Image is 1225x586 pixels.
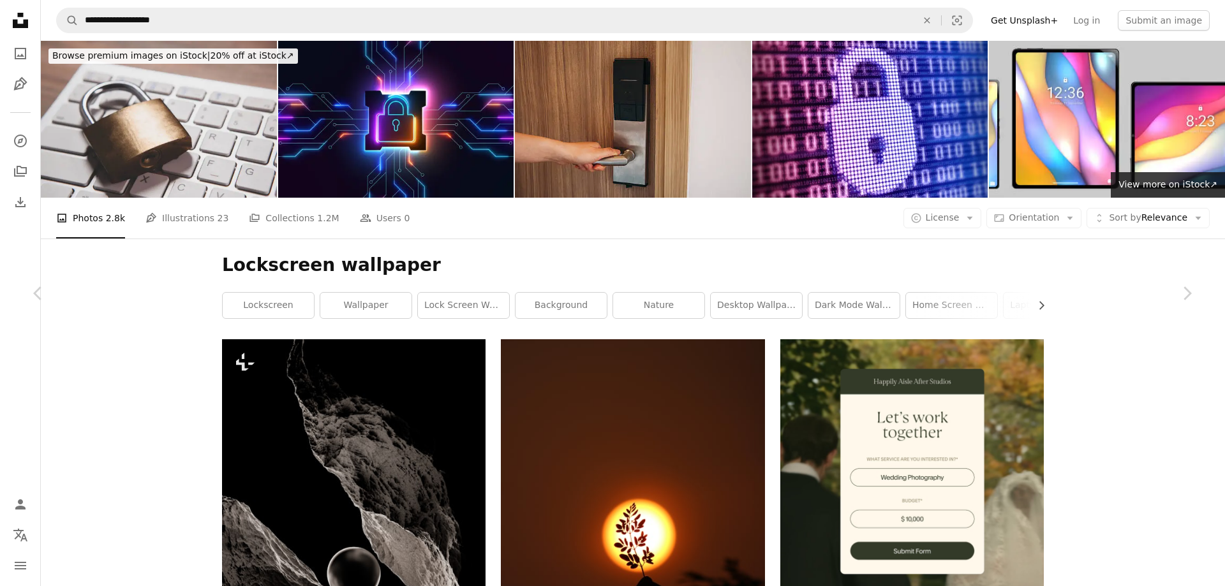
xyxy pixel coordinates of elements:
[808,293,900,318] a: dark mode wallpaper
[711,293,802,318] a: desktop wallpaper
[320,293,412,318] a: wallpaper
[903,208,982,228] button: License
[41,41,306,71] a: Browse premium images on iStock|20% off at iStock↗
[926,212,960,223] span: License
[515,41,751,198] img: Electronic card key for open door in hotel. Smart card key to lock and unlock door. Security syst...
[41,41,277,198] img: computer padlock with keys. ..
[1065,10,1108,31] a: Log in
[8,159,33,184] a: Collections
[8,189,33,215] a: Download History
[501,531,764,543] a: silhouette of person holding sun
[218,211,229,225] span: 23
[1009,212,1059,223] span: Orientation
[360,198,410,238] a: Users 0
[52,50,210,61] span: Browse premium images on iStock |
[8,553,33,578] button: Menu
[1109,212,1141,223] span: Sort by
[223,293,314,318] a: lockscreen
[222,254,1044,277] h1: Lockscreen wallpaper
[404,211,410,225] span: 0
[1109,212,1187,224] span: Relevance
[1087,208,1210,228] button: Sort byRelevance
[986,208,1081,228] button: Orientation
[983,10,1065,31] a: Get Unsplash+
[906,293,997,318] a: home screen wallpaper
[56,8,973,33] form: Find visuals sitewide
[989,41,1225,198] img: Generic phone and tablets lock screens with 3D art wallpaper. Set of three. Isolated on gray.
[8,492,33,517] a: Log in / Sign up
[57,8,78,33] button: Search Unsplash
[1118,179,1217,189] span: View more on iStock ↗
[1030,293,1044,318] button: scroll list to the right
[418,293,509,318] a: lock screen wallpaper
[1118,10,1210,31] button: Submit an image
[317,211,339,225] span: 1.2M
[8,128,33,154] a: Explore
[8,41,33,66] a: Photos
[145,198,228,238] a: Illustrations 23
[913,8,941,33] button: Clear
[8,522,33,548] button: Language
[1111,172,1225,198] a: View more on iStock↗
[516,293,607,318] a: background
[249,198,339,238] a: Collections 1.2M
[222,568,486,579] a: a black and white photo of a rock formation
[752,41,988,198] img: Colorful digital lock sign on binaric background
[8,71,33,97] a: Illustrations
[613,293,704,318] a: nature
[1004,293,1095,318] a: laptop wallpaper
[52,50,294,61] span: 20% off at iStock ↗
[278,41,514,198] img: Lock icon on circuit
[1148,232,1225,355] a: Next
[942,8,972,33] button: Visual search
